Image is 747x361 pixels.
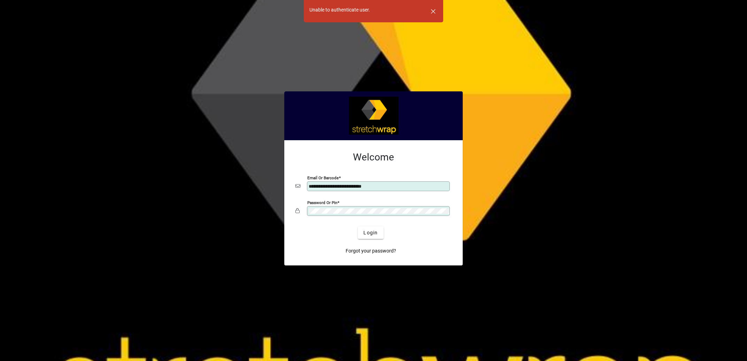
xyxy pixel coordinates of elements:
[309,6,370,14] div: Unable to authenticate user.
[307,200,337,205] mat-label: Password or Pin
[343,245,399,257] a: Forgot your password?
[295,151,452,163] h2: Welcome
[358,226,383,239] button: Login
[363,229,378,236] span: Login
[425,3,441,20] button: Dismiss
[346,247,396,255] span: Forgot your password?
[307,175,339,180] mat-label: Email or Barcode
